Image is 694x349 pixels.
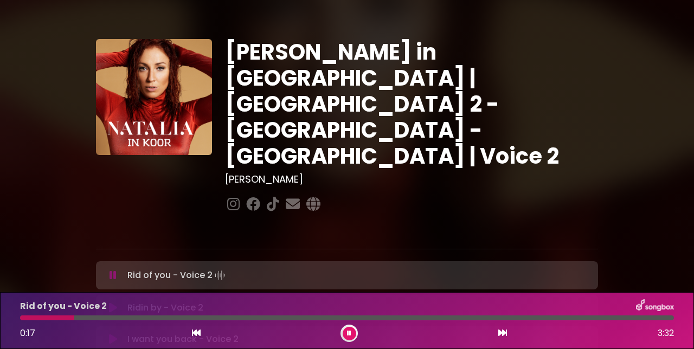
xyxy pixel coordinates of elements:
[213,268,228,283] img: waveform4.gif
[225,39,599,169] h1: [PERSON_NAME] in [GEOGRAPHIC_DATA] | [GEOGRAPHIC_DATA] 2 - [GEOGRAPHIC_DATA] - [GEOGRAPHIC_DATA] ...
[20,327,35,339] span: 0:17
[658,327,674,340] span: 3:32
[127,268,228,283] p: Rid of you - Voice 2
[636,299,674,313] img: songbox-logo-white.png
[96,39,212,155] img: YTVS25JmS9CLUqXqkEhs
[20,300,107,313] p: Rid of you - Voice 2
[225,173,599,185] h3: [PERSON_NAME]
